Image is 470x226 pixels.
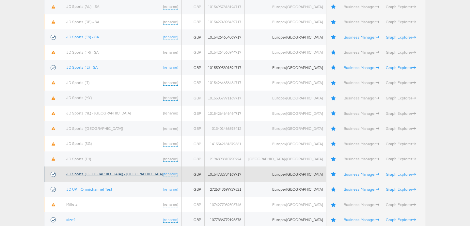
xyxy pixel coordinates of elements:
a: Graph Explorer [386,187,416,192]
a: Graph Explorer [386,50,416,55]
a: JD Sports (IE) - SA [66,65,98,70]
a: Graph Explorer [386,172,416,177]
td: GBP [182,106,205,121]
td: GBP [182,45,205,60]
a: Business Manager [344,217,379,222]
a: Business Manager [344,111,379,116]
a: (rename) [163,19,178,25]
a: (rename) [163,126,178,131]
td: GBP [182,197,205,213]
td: Europe/[GEOGRAPHIC_DATA] [245,136,326,151]
td: 1415542181879361 [205,136,245,151]
td: 10154264646464717 [205,106,245,121]
a: Graph Explorer [386,126,416,131]
td: 10154782784169717 [205,166,245,182]
td: 10154264656484717 [205,75,245,91]
a: (rename) [163,202,178,207]
a: size? [66,217,75,222]
td: GBP [182,91,205,106]
td: GBP [182,14,205,30]
a: (rename) [163,50,178,55]
a: Graph Explorer [386,141,416,146]
td: Europe/[GEOGRAPHIC_DATA] [245,182,326,197]
a: Graph Explorer [386,202,416,207]
a: (rename) [163,217,178,223]
a: Business Manager [344,50,379,55]
a: Graph Explorer [386,4,416,9]
td: Europe/[GEOGRAPHIC_DATA] [245,91,326,106]
a: Business Manager [344,19,379,24]
a: Business Manager [344,156,379,161]
a: JD Sports ([GEOGRAPHIC_DATA]) [66,126,123,131]
a: Business Manager [344,202,379,207]
td: GBP [182,182,205,197]
a: Business Manager [344,80,379,85]
a: JD Sports (ES) - SA [66,34,99,39]
td: Europe/[GEOGRAPHIC_DATA] [245,75,326,91]
td: GBP [182,29,205,45]
a: Business Manager [344,35,379,40]
td: Europe/[GEOGRAPHIC_DATA] [245,29,326,45]
td: Europe/[GEOGRAPHIC_DATA] [245,60,326,75]
a: Graph Explorer [386,80,416,85]
td: 2726343697727521 [205,182,245,197]
a: (rename) [163,80,178,86]
a: JD UK - Omnichannel Test [66,187,112,192]
td: 10154264565944717 [205,45,245,60]
a: (rename) [163,111,178,116]
a: Millets [66,202,78,207]
a: JD Sports ([GEOGRAPHIC_DATA]) - [GEOGRAPHIC_DATA] [66,171,163,176]
a: JD Sports (AU) - SA [66,4,99,9]
a: JD Sports (TH) [66,156,91,161]
td: GBP [182,75,205,91]
a: Graph Explorer [386,65,416,70]
td: Europe/[GEOGRAPHIC_DATA] [245,166,326,182]
a: (rename) [163,187,178,192]
a: Business Manager [344,172,379,177]
a: JD Sports (IT) [66,80,89,85]
td: GBP [182,166,205,182]
td: Europe/[GEOGRAPHIC_DATA] [245,14,326,30]
td: GBP [182,136,205,151]
td: Europe/[GEOGRAPHIC_DATA] [245,45,326,60]
a: Graph Explorer [386,35,416,40]
a: Business Manager [344,187,379,192]
td: 2194898810790224 [205,151,245,167]
a: Graph Explorer [386,111,416,116]
a: Graph Explorer [386,96,416,100]
a: JD Sports (SG) [66,141,92,146]
a: Graph Explorer [386,156,416,161]
td: Europe/[GEOGRAPHIC_DATA] [245,106,326,121]
td: 10154274398459717 [205,14,245,30]
a: JD Sports (NL) - [GEOGRAPHIC_DATA] [66,111,131,115]
td: Europe/[GEOGRAPHIC_DATA] [245,121,326,136]
a: (rename) [163,156,178,162]
td: [GEOGRAPHIC_DATA]/[GEOGRAPHIC_DATA] [245,151,326,167]
td: Europe/[GEOGRAPHIC_DATA] [245,197,326,213]
a: (rename) [163,95,178,101]
a: (rename) [163,141,178,147]
a: (rename) [163,171,178,177]
a: Business Manager [344,4,379,9]
a: JD Sports (DE) - SA [66,19,99,24]
td: 313401466893412 [205,121,245,136]
td: GBP [182,60,205,75]
td: 10154264654069717 [205,29,245,45]
td: 10155357971169717 [205,91,245,106]
a: (rename) [163,65,178,70]
td: 1374277089503746 [205,197,245,213]
td: GBP [182,121,205,136]
a: (rename) [163,4,178,9]
a: Business Manager [344,126,379,131]
a: JD Sports (FR) - SA [66,50,99,55]
td: 10155095301594717 [205,60,245,75]
a: Graph Explorer [386,19,416,24]
a: Business Manager [344,65,379,70]
a: JD Sports (MY) [66,95,92,100]
td: GBP [182,151,205,167]
a: (rename) [163,34,178,40]
a: Business Manager [344,141,379,146]
a: Graph Explorer [386,217,416,222]
a: Business Manager [344,96,379,100]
